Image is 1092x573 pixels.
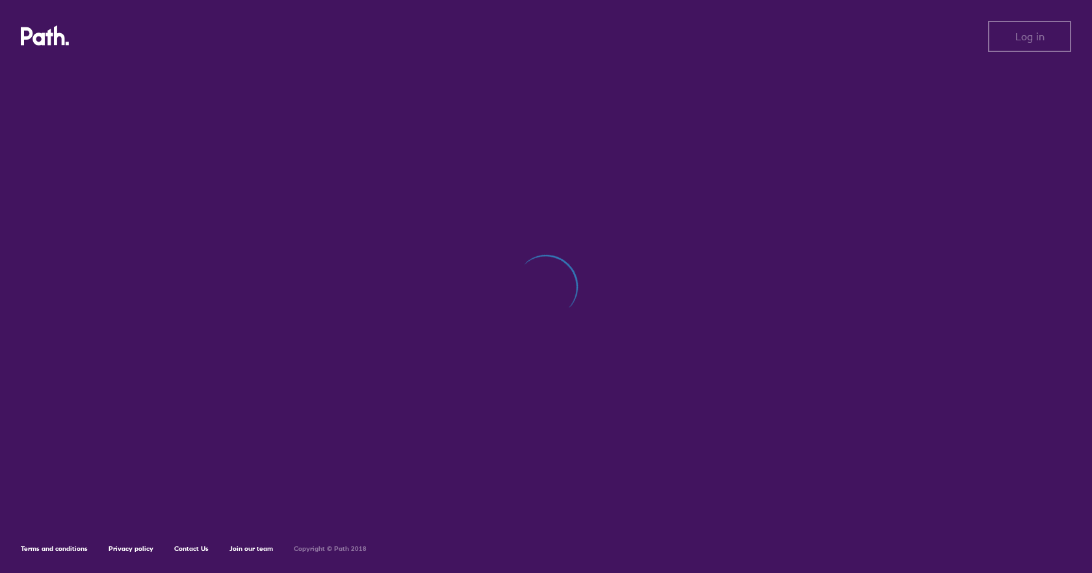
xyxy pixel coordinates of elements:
[109,544,153,553] a: Privacy policy
[1015,31,1045,42] span: Log in
[21,544,88,553] a: Terms and conditions
[174,544,209,553] a: Contact Us
[988,21,1071,52] button: Log in
[229,544,273,553] a: Join our team
[294,545,367,553] h6: Copyright © Path 2018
